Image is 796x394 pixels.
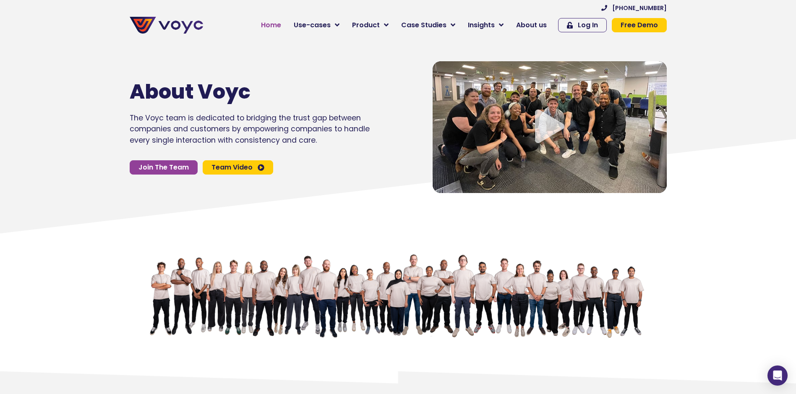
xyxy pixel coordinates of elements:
img: voyc-full-logo [130,17,203,34]
a: Use-cases [287,17,346,34]
span: [PHONE_NUMBER] [612,5,667,11]
a: Join The Team [130,160,198,175]
div: Video play button [533,110,566,144]
span: Case Studies [401,20,446,30]
span: Team Video [211,164,253,171]
a: Product [346,17,395,34]
h1: About Voyc [130,80,344,104]
span: Insights [468,20,495,30]
a: Case Studies [395,17,462,34]
a: Home [255,17,287,34]
a: Log In [558,18,607,32]
a: About us [510,17,553,34]
p: The Voyc team is dedicated to bridging the trust gap between companies and customers by empowerin... [130,112,370,146]
span: Product [352,20,380,30]
a: Team Video [203,160,273,175]
span: Use-cases [294,20,331,30]
a: Free Demo [612,18,667,32]
span: Free Demo [621,22,658,29]
a: Insights [462,17,510,34]
div: Open Intercom Messenger [767,365,788,386]
span: Join The Team [138,164,189,171]
span: Log In [578,22,598,29]
span: About us [516,20,547,30]
span: Home [261,20,281,30]
a: [PHONE_NUMBER] [601,5,667,11]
